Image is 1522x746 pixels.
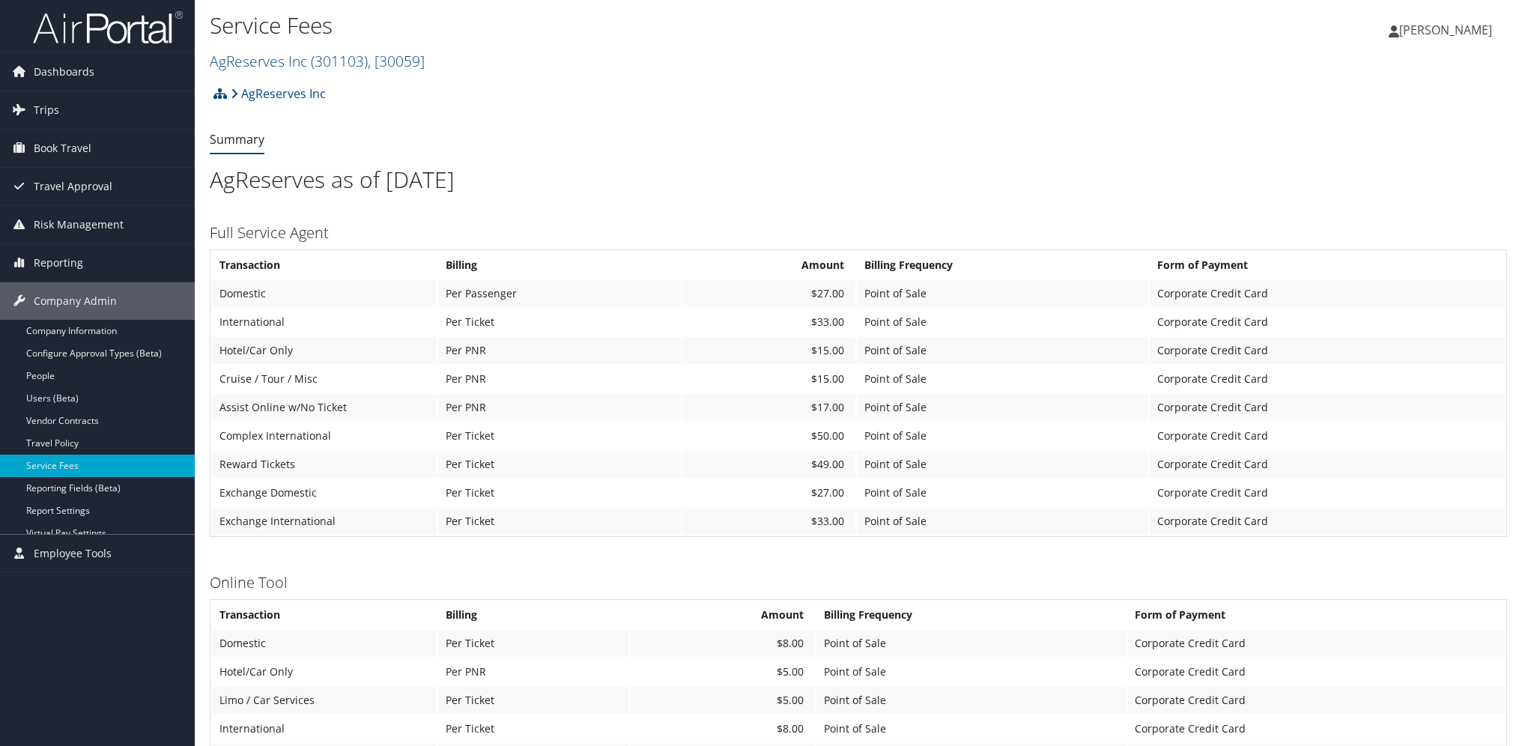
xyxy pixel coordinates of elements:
[857,252,1148,279] th: Billing Frequency
[1127,687,1505,714] td: Corporate Credit Card
[210,10,1075,41] h1: Service Fees
[857,479,1148,506] td: Point of Sale
[438,280,681,307] td: Per Passenger
[212,451,437,478] td: Reward Tickets
[682,394,855,421] td: $17.00
[857,309,1148,336] td: Point of Sale
[857,337,1148,364] td: Point of Sale
[212,422,437,449] td: Complex International
[1399,22,1492,38] span: [PERSON_NAME]
[1150,479,1505,506] td: Corporate Credit Card
[438,479,681,506] td: Per Ticket
[210,222,1507,243] h3: Full Service Agent
[438,309,681,336] td: Per Ticket
[34,53,94,91] span: Dashboards
[34,206,124,243] span: Risk Management
[1150,309,1505,336] td: Corporate Credit Card
[631,601,815,628] th: Amount
[34,535,112,572] span: Employee Tools
[212,252,437,279] th: Transaction
[631,687,815,714] td: $5.00
[857,280,1148,307] td: Point of Sale
[438,337,681,364] td: Per PNR
[1150,337,1505,364] td: Corporate Credit Card
[210,572,1507,593] h3: Online Tool
[438,252,681,279] th: Billing
[682,252,855,279] th: Amount
[210,164,1507,195] h1: AgReserves as of [DATE]
[438,508,681,535] td: Per Ticket
[631,630,815,657] td: $8.00
[682,366,855,392] td: $15.00
[438,630,629,657] td: Per Ticket
[212,394,437,421] td: Assist Online w/No Ticket
[1389,7,1507,52] a: [PERSON_NAME]
[438,394,681,421] td: Per PNR
[682,309,855,336] td: $33.00
[212,280,437,307] td: Domestic
[1150,422,1505,449] td: Corporate Credit Card
[1127,601,1505,628] th: Form of Payment
[210,51,425,71] a: AgReserves Inc
[438,451,681,478] td: Per Ticket
[368,51,425,71] span: , [ 30059 ]
[438,422,681,449] td: Per Ticket
[631,658,815,685] td: $5.00
[231,79,326,109] a: AgReserves Inc
[816,687,1127,714] td: Point of Sale
[816,715,1127,742] td: Point of Sale
[857,422,1148,449] td: Point of Sale
[857,366,1148,392] td: Point of Sale
[212,479,437,506] td: Exchange Domestic
[311,51,368,71] span: ( 301103 )
[682,479,855,506] td: $27.00
[438,601,629,628] th: Billing
[1127,630,1505,657] td: Corporate Credit Card
[1150,508,1505,535] td: Corporate Credit Card
[1150,451,1505,478] td: Corporate Credit Card
[34,130,91,167] span: Book Travel
[212,366,437,392] td: Cruise / Tour / Misc
[1127,658,1505,685] td: Corporate Credit Card
[210,131,264,148] a: Summary
[857,451,1148,478] td: Point of Sale
[1150,252,1505,279] th: Form of Payment
[212,309,437,336] td: International
[34,91,59,129] span: Trips
[857,508,1148,535] td: Point of Sale
[212,337,437,364] td: Hotel/Car Only
[212,687,437,714] td: Limo / Car Services
[212,630,437,657] td: Domestic
[682,280,855,307] td: $27.00
[816,658,1127,685] td: Point of Sale
[816,601,1127,628] th: Billing Frequency
[682,451,855,478] td: $49.00
[34,244,83,282] span: Reporting
[1127,715,1505,742] td: Corporate Credit Card
[631,715,815,742] td: $8.00
[438,687,629,714] td: Per Ticket
[212,715,437,742] td: International
[438,715,629,742] td: Per Ticket
[682,508,855,535] td: $33.00
[1150,280,1505,307] td: Corporate Credit Card
[816,630,1127,657] td: Point of Sale
[34,282,117,320] span: Company Admin
[1150,394,1505,421] td: Corporate Credit Card
[438,658,629,685] td: Per PNR
[682,422,855,449] td: $50.00
[682,337,855,364] td: $15.00
[212,601,437,628] th: Transaction
[212,508,437,535] td: Exchange International
[34,168,112,205] span: Travel Approval
[857,394,1148,421] td: Point of Sale
[212,658,437,685] td: Hotel/Car Only
[33,10,183,45] img: airportal-logo.png
[1150,366,1505,392] td: Corporate Credit Card
[438,366,681,392] td: Per PNR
